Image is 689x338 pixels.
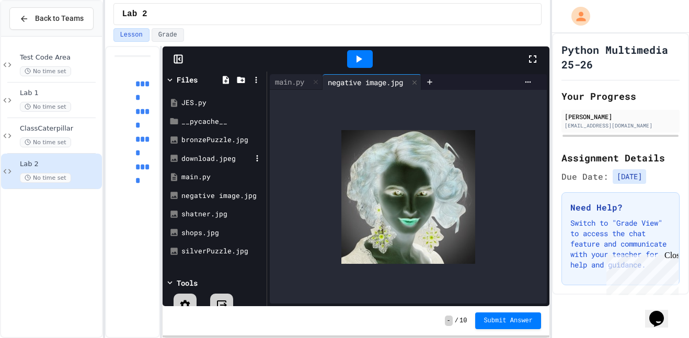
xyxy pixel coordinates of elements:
span: No time set [20,173,71,183]
div: negative image.jpg [181,191,263,201]
div: silverPuzzle.jpg [181,246,263,257]
iframe: chat widget [645,296,679,328]
div: download.jpeg [181,154,251,164]
div: main.py [181,172,263,182]
span: Due Date: [561,170,608,183]
button: Lesson [113,28,150,42]
span: Submit Answer [484,317,533,325]
div: My Account [560,4,593,28]
div: shatner.jpg [181,209,263,219]
button: Back to Teams [9,7,94,30]
span: / [455,317,458,325]
img: 9k= [341,130,475,264]
div: Chat with us now!Close [4,4,72,66]
span: Lab 2 [20,160,100,169]
h3: Need Help? [570,201,671,214]
div: main.py [270,76,309,87]
h1: Python Multimedia 25-26 [561,42,680,72]
button: Grade [152,28,184,42]
span: [DATE] [613,169,646,184]
span: Back to Teams [35,13,84,24]
div: shops.jpg [181,228,263,238]
div: negative image.jpg [323,74,421,90]
span: Test Code Area [20,53,100,62]
span: ClassCaterpillar [20,124,100,133]
div: JES.py [181,98,263,108]
span: No time set [20,137,71,147]
span: Lab 2 [122,8,147,20]
div: main.py [270,74,323,90]
div: Tools [177,277,198,288]
div: __pycache__ [181,116,263,127]
span: No time set [20,66,71,76]
span: 10 [460,317,467,325]
iframe: chat widget [602,251,679,295]
span: Lab 1 [20,89,100,98]
p: Switch to "Grade View" to access the chat feature and communicate with your teacher for help and ... [570,218,671,270]
div: negative image.jpg [323,77,408,88]
h2: Assignment Details [561,150,680,165]
div: [EMAIL_ADDRESS][DOMAIN_NAME] [565,122,676,130]
div: Files [177,74,198,85]
span: - [445,316,453,326]
span: No time set [20,102,71,112]
div: bronzePuzzle.jpg [181,135,263,145]
div: [PERSON_NAME] [565,112,676,121]
h2: Your Progress [561,89,680,103]
button: Submit Answer [475,312,541,329]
